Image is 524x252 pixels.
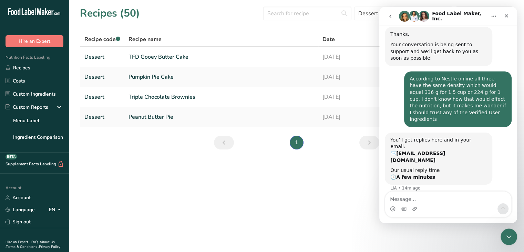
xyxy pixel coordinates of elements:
a: [DATE] [322,70,379,84]
iframe: Intercom live chat [379,7,517,223]
a: TFD Gooey Butter Cake [129,50,314,64]
input: Search for recipe [263,7,351,20]
a: FAQ . [31,240,40,244]
iframe: Intercom live chat [501,229,517,245]
a: Hire an Expert . [6,240,30,244]
a: Pumpkin Pie Cake [129,70,314,84]
a: Privacy Policy [39,244,60,249]
a: Dessert [84,50,120,64]
div: EN [49,206,63,214]
a: Previous page [214,136,234,149]
button: Hire an Expert [6,35,63,47]
span: Recipe name [129,35,162,43]
div: BETA [6,154,17,159]
a: Dessert [84,110,120,124]
a: [DATE] [322,90,379,104]
a: Next page [359,136,379,149]
a: [DATE] [322,110,379,124]
a: About Us . [6,240,55,249]
a: Dessert [84,90,120,104]
h1: Recipes (50) [80,6,140,21]
div: Custom Reports [6,104,48,111]
a: Terms & Conditions . [6,244,39,249]
a: Language [6,204,35,216]
span: Recipe code [84,36,120,43]
button: Add new recipe [455,7,513,20]
a: Peanut Butter Pie [129,110,314,124]
span: Date [322,35,335,43]
a: [DATE] [322,50,379,64]
a: Triple Chocolate Brownies [129,90,314,104]
a: Dessert [84,70,120,84]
